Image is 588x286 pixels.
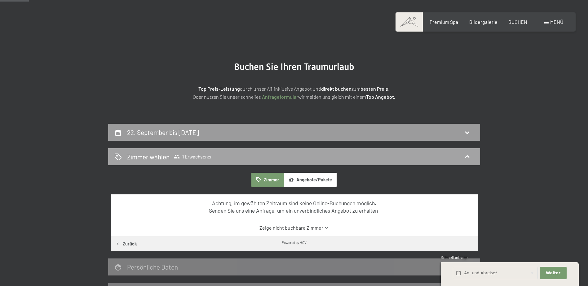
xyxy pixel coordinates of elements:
strong: Top Angebot. [366,94,395,100]
button: Angebote/Pakete [284,173,337,187]
a: Anfrageformular [262,94,298,100]
a: BUCHEN [508,19,527,25]
p: durch unser All-inklusive Angebot und zum ! Oder nutzen Sie unser schnelles wir melden uns gleich... [139,85,449,101]
a: Zeige nicht buchbare Zimmer [122,224,466,231]
button: Weiter [540,267,566,279]
button: Zurück [111,236,142,251]
a: Bildergalerie [469,19,497,25]
span: Schnellanfrage [441,255,468,260]
h2: Persönliche Daten [127,263,178,271]
span: 1 Erwachsener [174,154,212,160]
div: Powered by HGV [282,240,307,245]
a: Premium Spa [430,19,458,25]
strong: besten Preis [360,86,388,92]
span: Menü [550,19,563,25]
button: Zimmer [251,173,284,187]
span: Buchen Sie Ihren Traumurlaub [234,61,354,72]
h2: Zimmer wählen [127,152,170,161]
span: Weiter [546,270,560,276]
div: Achtung, im gewählten Zeitraum sind keine Online-Buchungen möglich. Senden Sie uns eine Anfrage, ... [122,199,466,214]
strong: Top Preis-Leistung [198,86,240,92]
h2: 22. September bis [DATE] [127,128,199,136]
strong: direkt buchen [321,86,351,92]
